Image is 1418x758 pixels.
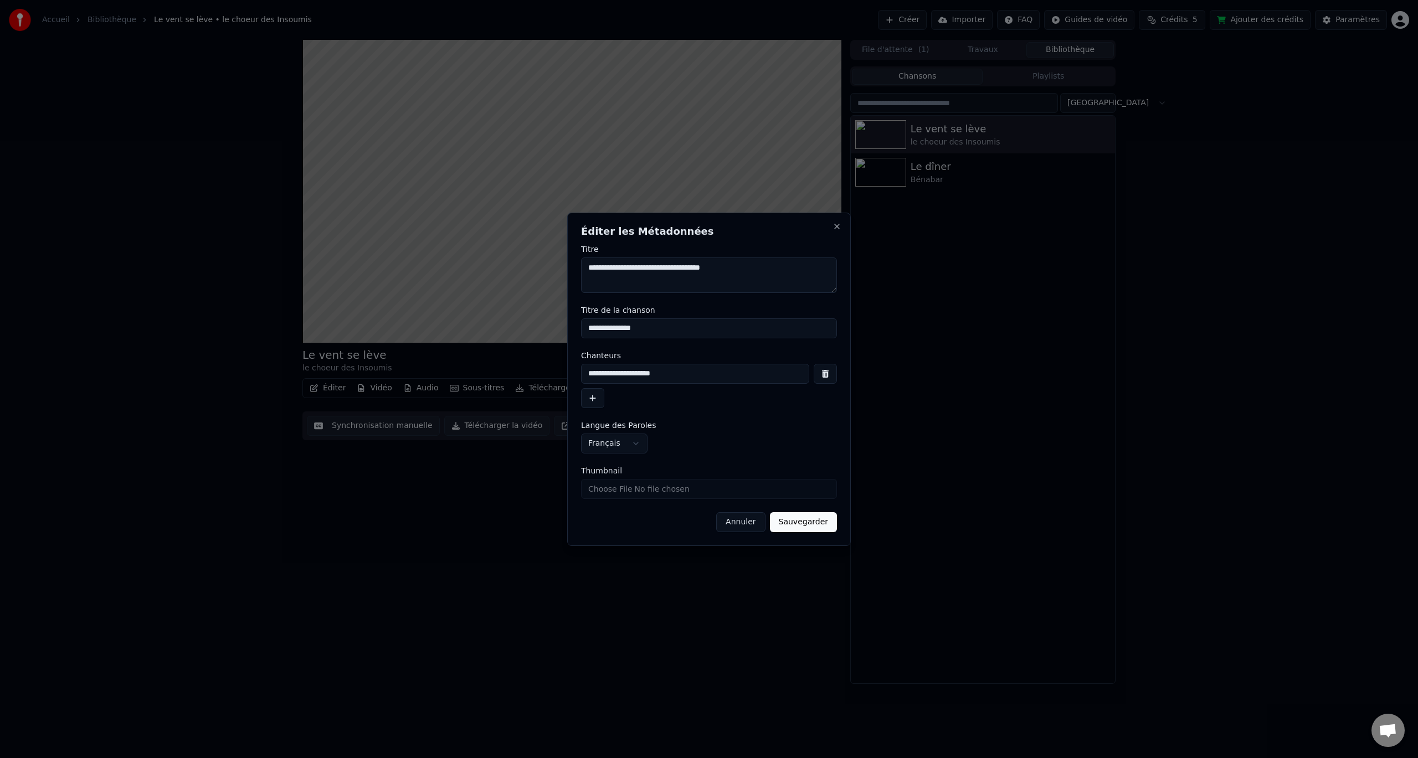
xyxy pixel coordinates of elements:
[581,306,837,314] label: Titre de la chanson
[770,512,837,532] button: Sauvegarder
[581,421,656,429] span: Langue des Paroles
[581,467,622,475] span: Thumbnail
[581,352,837,359] label: Chanteurs
[716,512,765,532] button: Annuler
[581,226,837,236] h2: Éditer les Métadonnées
[581,245,837,253] label: Titre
